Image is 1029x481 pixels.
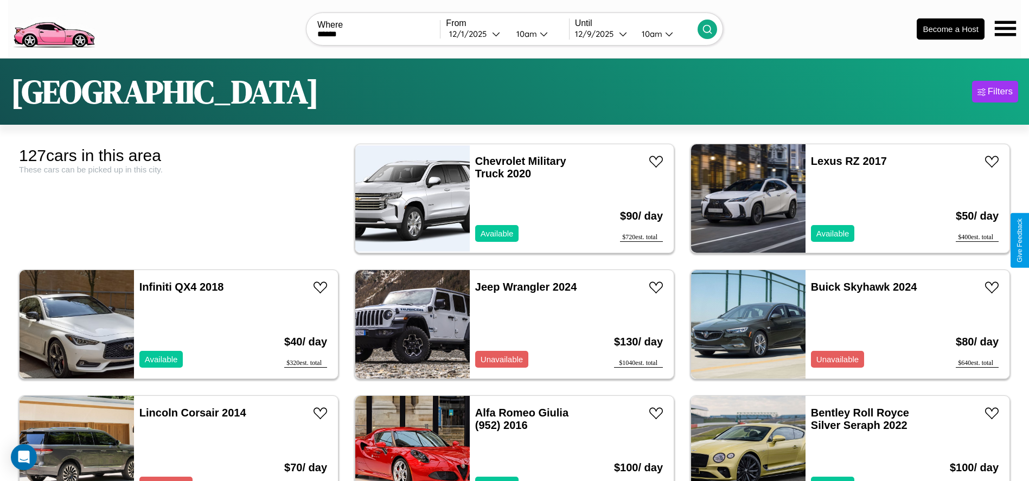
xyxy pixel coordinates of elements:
button: 10am [633,28,698,40]
h3: $ 50 / day [956,199,999,233]
p: Unavailable [481,352,523,367]
div: 127 cars in this area [19,146,338,165]
div: $ 400 est. total [956,233,999,242]
div: Filters [988,86,1013,97]
div: 12 / 1 / 2025 [449,29,492,39]
h3: $ 80 / day [956,325,999,359]
div: These cars can be picked up in this city. [19,165,338,174]
p: Available [816,226,849,241]
p: Unavailable [816,352,859,367]
label: From [446,18,568,28]
div: $ 320 est. total [284,359,327,368]
h1: [GEOGRAPHIC_DATA] [11,69,319,114]
a: Alfa Romeo Giulia (952) 2016 [475,407,568,431]
div: Give Feedback [1016,219,1024,262]
a: Buick Skyhawk 2024 [811,281,917,293]
h3: $ 90 / day [620,199,663,233]
label: Until [575,18,698,28]
button: Become a Host [917,18,985,40]
div: 10am [511,29,540,39]
a: Bentley Roll Royce Silver Seraph 2022 [811,407,909,431]
div: 10am [636,29,665,39]
a: Chevrolet Military Truck 2020 [475,155,566,179]
h3: $ 130 / day [614,325,663,359]
a: Jeep Wrangler 2024 [475,281,577,293]
div: 12 / 9 / 2025 [575,29,619,39]
p: Available [481,226,514,241]
a: Lincoln Corsair 2014 [139,407,246,419]
a: Lexus RZ 2017 [811,155,887,167]
div: $ 640 est. total [956,359,999,368]
h3: $ 40 / day [284,325,327,359]
a: Infiniti QX4 2018 [139,281,224,293]
button: 12/1/2025 [446,28,507,40]
button: Filters [972,81,1018,102]
button: 10am [508,28,569,40]
div: $ 1040 est. total [614,359,663,368]
label: Where [317,20,440,30]
p: Available [145,352,178,367]
div: Open Intercom Messenger [11,444,37,470]
img: logo [8,5,99,50]
div: $ 720 est. total [620,233,663,242]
